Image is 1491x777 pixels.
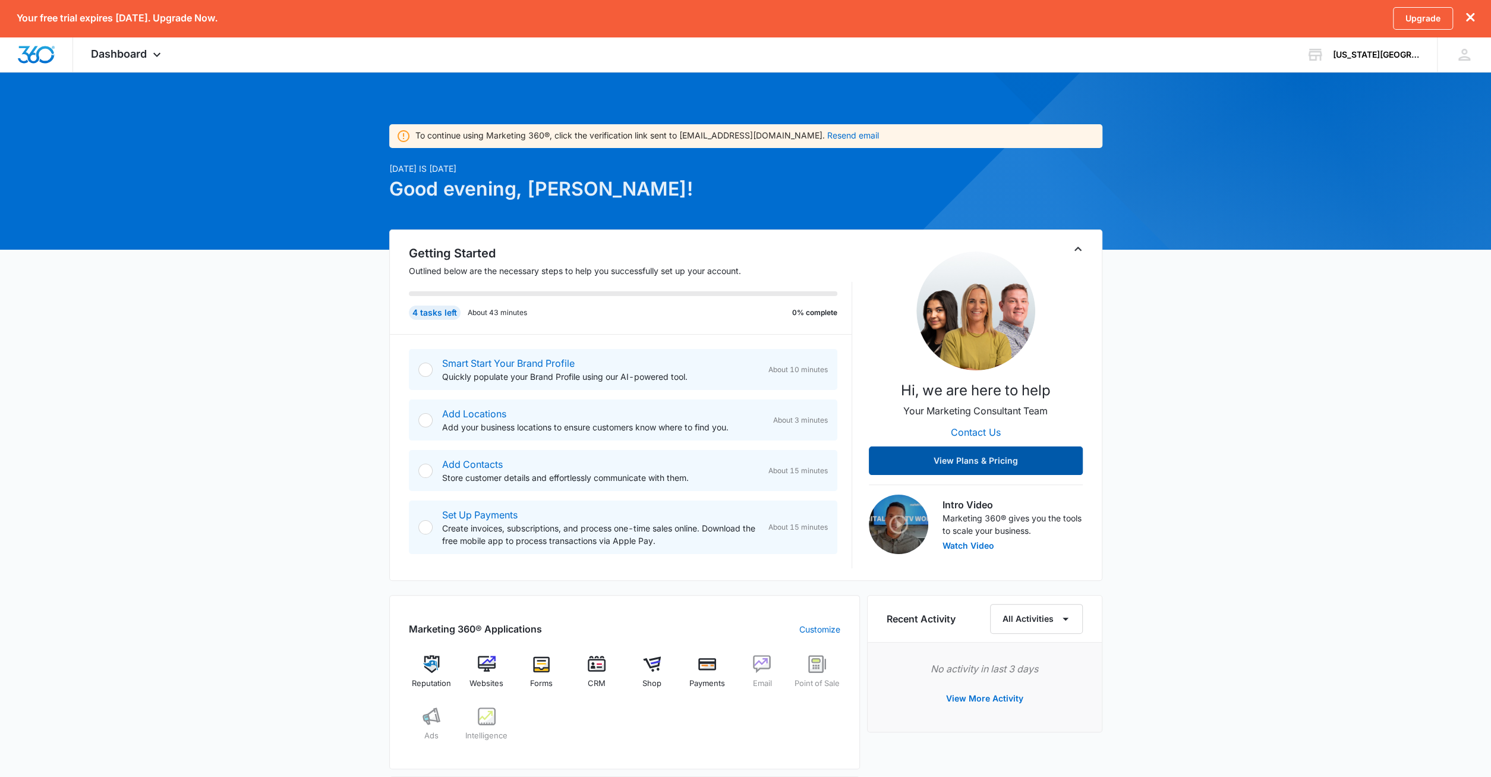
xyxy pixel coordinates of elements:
span: Dashboard [91,48,147,60]
h2: Marketing 360® Applications [409,622,542,636]
button: View Plans & Pricing [869,446,1083,475]
span: Point of Sale [795,678,840,690]
button: View More Activity [934,684,1035,713]
p: 0% complete [792,307,837,318]
a: Customize [799,623,840,636]
span: CRM [588,678,606,690]
span: About 15 minutes [768,522,828,533]
a: Shop [629,655,675,698]
span: About 3 minutes [773,415,828,426]
img: Intro Video [869,495,928,554]
span: Shop [642,678,661,690]
button: Resend email [827,131,879,140]
a: Point of Sale [795,655,840,698]
p: [DATE] is [DATE] [389,162,860,175]
h6: Recent Activity [887,612,956,626]
p: Marketing 360® gives you the tools to scale your business. [942,512,1083,537]
h2: Getting Started [409,244,852,262]
p: Outlined below are the necessary steps to help you successfully set up your account. [409,265,852,277]
a: Forms [519,655,565,698]
span: Websites [469,678,503,690]
span: Payments [689,678,725,690]
a: Set Up Payments [442,509,518,521]
p: Create invoices, subscriptions, and process one-time sales online. Download the free mobile app t... [442,522,759,547]
a: Smart Start Your Brand Profile [442,357,575,369]
a: Intelligence [464,707,509,750]
button: All Activities [990,604,1083,634]
a: Payments [684,655,730,698]
button: Watch Video [942,542,994,550]
a: CRM [574,655,620,698]
span: Forms [530,678,553,690]
span: About 15 minutes [768,465,828,476]
p: Quickly populate your Brand Profile using our AI-powered tool. [442,370,759,383]
div: 4 tasks left [409,306,461,320]
p: About 43 minutes [468,307,527,318]
div: To continue using Marketing 360®, click the verification link sent to [EMAIL_ADDRESS][DOMAIN_NAME]. [415,129,879,141]
p: Your free trial expires [DATE]. Upgrade Now. [17,12,217,24]
p: Hi, we are here to help [901,380,1051,401]
div: account name [1333,50,1420,59]
h1: Good evening, [PERSON_NAME]! [389,175,860,203]
p: Add your business locations to ensure customers know where to find you. [442,421,764,433]
a: Reputation [409,655,455,698]
a: Email [739,655,785,698]
button: Toggle Collapse [1071,242,1085,256]
h3: Intro Video [942,498,1083,512]
p: No activity in last 3 days [887,662,1083,676]
span: Email [752,678,771,690]
p: Your Marketing Consultant Team [903,404,1048,418]
a: Upgrade [1393,7,1453,30]
a: Websites [464,655,509,698]
div: Dashboard [73,37,182,72]
a: Add Locations [442,408,506,420]
a: Ads [409,707,455,750]
span: Intelligence [465,730,507,742]
span: Reputation [412,678,451,690]
a: Add Contacts [442,458,503,470]
span: About 10 minutes [768,364,828,375]
button: Contact Us [939,418,1013,446]
button: dismiss this dialog [1466,12,1474,24]
p: Store customer details and effortlessly communicate with them. [442,471,759,484]
span: Ads [424,730,439,742]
